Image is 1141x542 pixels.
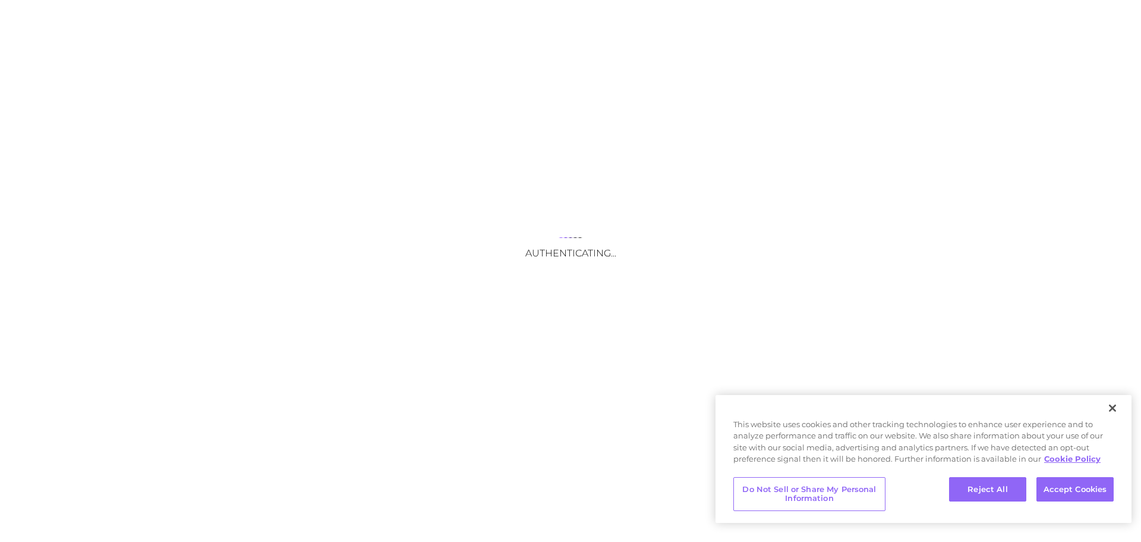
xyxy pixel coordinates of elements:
a: More information about your privacy, opens in a new tab [1044,454,1101,463]
div: This website uses cookies and other tracking technologies to enhance user experience and to analy... [716,419,1131,471]
div: Privacy [716,395,1131,523]
button: Do Not Sell or Share My Personal Information, Opens the preference center dialog [733,477,885,511]
div: Cookie banner [716,395,1131,523]
h3: Authenticating... [452,247,689,259]
button: Accept Cookies [1036,477,1114,502]
button: Close [1099,395,1126,421]
button: Reject All [949,477,1026,502]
